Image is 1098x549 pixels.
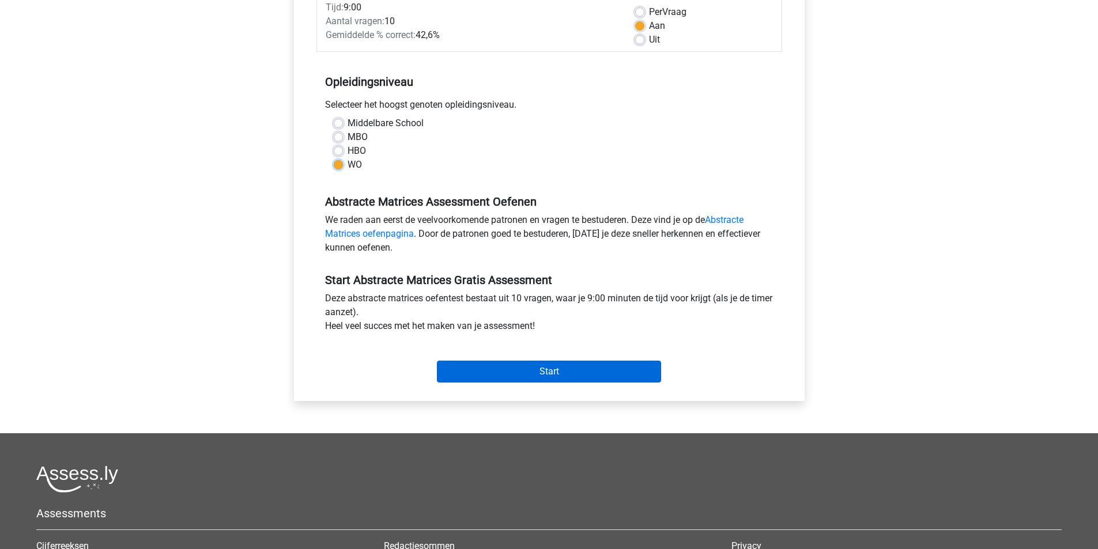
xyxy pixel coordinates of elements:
[325,195,773,209] h5: Abstracte Matrices Assessment Oefenen
[317,28,627,42] div: 42,6%
[348,144,366,158] label: HBO
[325,70,773,93] h5: Opleidingsniveau
[316,98,782,116] div: Selecteer het hoogst genoten opleidingsniveau.
[348,116,424,130] label: Middelbare School
[326,2,344,13] span: Tijd:
[325,273,773,287] h5: Start Abstracte Matrices Gratis Assessment
[36,465,118,493] img: Assessly logo
[348,158,362,172] label: WO
[316,291,782,338] div: Deze abstracte matrices oefentest bestaat uit 10 vragen, waar je 9:00 minuten de tijd voor krijgt...
[649,19,665,33] label: Aan
[649,33,660,47] label: Uit
[649,5,686,19] label: Vraag
[348,130,368,144] label: MBO
[649,6,662,17] span: Per
[36,506,1062,520] h5: Assessments
[326,29,416,40] span: Gemiddelde % correct:
[326,16,384,26] span: Aantal vragen:
[437,361,661,383] input: Start
[317,14,627,28] div: 10
[316,213,782,259] div: We raden aan eerst de veelvoorkomende patronen en vragen te bestuderen. Deze vind je op de . Door...
[317,1,627,14] div: 9:00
